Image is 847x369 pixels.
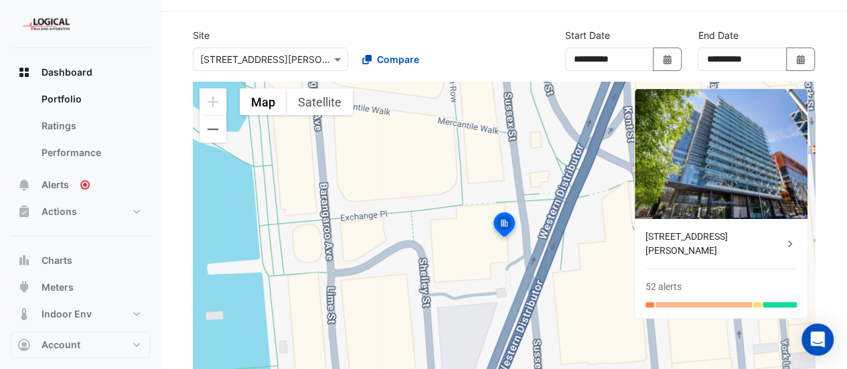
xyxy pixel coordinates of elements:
label: End Date [698,28,738,42]
div: Open Intercom Messenger [801,323,834,356]
fa-icon: Select Date [662,54,674,65]
button: Zoom out [200,116,226,143]
img: 10 Shelley Street [635,89,807,219]
a: Portfolio [31,86,150,113]
span: Dashboard [42,66,92,79]
img: Company Logo [16,11,76,38]
button: Indoor Env [11,301,150,327]
span: Indoor Env [42,307,92,321]
button: Dashboard [11,59,150,86]
button: Alerts [11,171,150,198]
button: Account [11,331,150,358]
button: Compare [354,48,428,71]
app-icon: Indoor Env [17,307,31,321]
app-icon: Alerts [17,178,31,192]
button: Show street map [240,88,287,115]
span: Alerts [42,178,69,192]
app-icon: Meters [17,281,31,294]
div: Dashboard [11,86,150,171]
label: Site [193,28,210,42]
app-icon: Charts [17,254,31,267]
span: Charts [42,254,72,267]
span: Meters [42,281,74,294]
a: Ratings [31,113,150,139]
button: Reports [11,327,150,354]
button: Charts [11,247,150,274]
span: Compare [377,52,419,66]
div: 52 alerts [645,280,682,294]
app-icon: Actions [17,205,31,218]
a: Performance [31,139,150,166]
button: Meters [11,274,150,301]
span: Actions [42,205,77,218]
button: Actions [11,198,150,225]
label: Start Date [565,28,610,42]
div: [STREET_ADDRESS][PERSON_NAME] [645,230,783,258]
span: Account [42,338,80,352]
button: Show satellite imagery [287,88,353,115]
img: site-pin-selected.svg [489,210,519,242]
app-icon: Dashboard [17,66,31,79]
div: Tooltip anchor [79,179,91,191]
button: Zoom in [200,88,226,115]
fa-icon: Select Date [795,54,807,65]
